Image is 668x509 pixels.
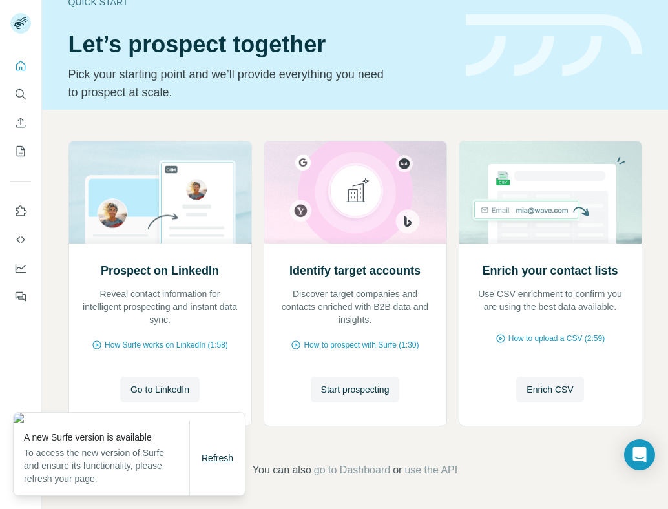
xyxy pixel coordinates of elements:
button: Use Surfe on LinkedIn [10,200,31,223]
span: How Surfe works on LinkedIn (1:58) [105,339,228,351]
button: Quick start [10,54,31,78]
button: go to Dashboard [314,462,390,478]
button: use the API [404,462,457,478]
p: A new Surfe version is available [24,431,189,444]
h2: Prospect on LinkedIn [101,262,219,280]
button: Go to LinkedIn [120,377,200,402]
p: Pick your starting point and we’ll provide everything you need to prospect at scale. [68,65,392,101]
span: or [393,462,402,478]
span: You can also [253,462,311,478]
p: To access the new version of Surfe and ensure its functionality, please refresh your page. [24,446,189,485]
img: Identify target accounts [264,141,447,244]
div: Open Intercom Messenger [624,439,655,470]
button: Dashboard [10,256,31,280]
span: Enrich CSV [527,383,573,396]
img: Prospect on LinkedIn [68,141,252,244]
span: Refresh [202,453,233,463]
p: Discover target companies and contacts enriched with B2B data and insights. [277,287,433,326]
h2: Identify target accounts [289,262,421,280]
span: How to upload a CSV (2:59) [508,333,605,344]
h1: Let’s prospect together [68,32,450,57]
button: Refresh [193,446,242,470]
button: My lists [10,140,31,163]
img: 1231e9e4-c843-4a07-b1ef-dea49fc824b7 [14,413,245,423]
img: Enrich your contact lists [459,141,642,244]
h2: Enrich your contact lists [482,262,618,280]
span: Go to LinkedIn [130,383,189,396]
img: banner [466,14,642,77]
button: Enrich CSV [516,377,583,402]
button: Feedback [10,285,31,308]
span: How to prospect with Surfe (1:30) [304,339,419,351]
button: Use Surfe API [10,228,31,251]
p: Use CSV enrichment to confirm you are using the best data available. [472,287,629,313]
button: Start prospecting [311,377,400,402]
span: Start prospecting [321,383,390,396]
p: Reveal contact information for intelligent prospecting and instant data sync. [82,287,238,326]
button: Enrich CSV [10,111,31,134]
button: Search [10,83,31,106]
